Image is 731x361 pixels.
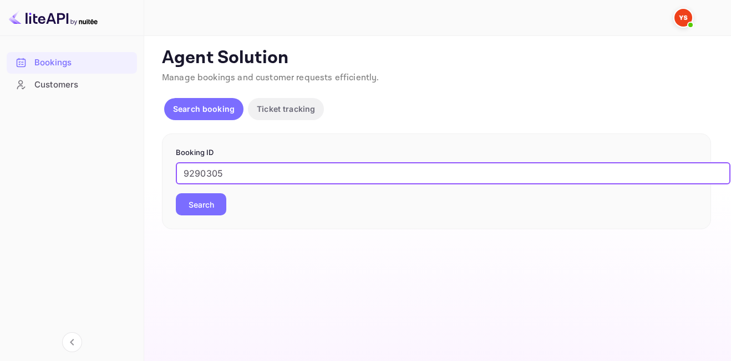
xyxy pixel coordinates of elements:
a: Customers [7,74,137,95]
div: Bookings [34,56,131,69]
p: Search booking [173,103,235,115]
button: Collapse navigation [62,332,82,352]
img: Yandex Support [674,9,692,27]
img: LiteAPI logo [9,9,98,27]
div: Customers [34,79,131,91]
p: Ticket tracking [257,103,315,115]
a: Bookings [7,52,137,73]
p: Booking ID [176,147,697,158]
div: Customers [7,74,137,96]
div: Bookings [7,52,137,74]
input: Enter Booking ID (e.g., 63782194) [176,162,730,184]
p: Agent Solution [162,47,711,69]
span: Manage bookings and customer requests efficiently. [162,72,379,84]
button: Search [176,193,226,215]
